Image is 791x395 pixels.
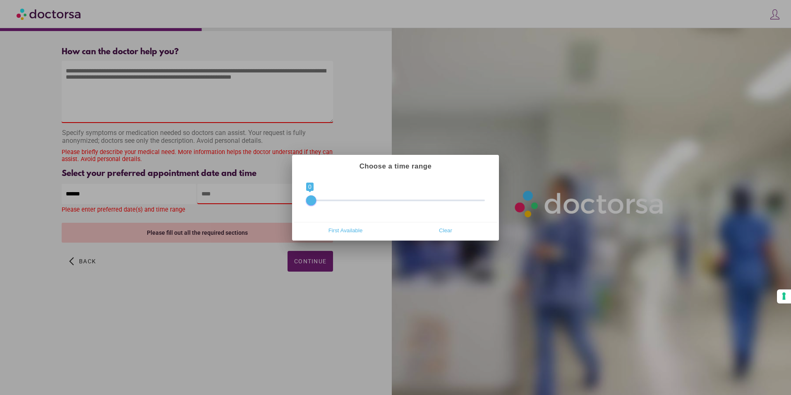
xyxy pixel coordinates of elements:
[306,183,314,191] span: 0
[777,289,791,303] button: Your consent preferences for tracking technologies
[298,224,393,237] span: First Available
[295,224,395,237] button: First Available
[395,224,496,237] button: Clear
[360,162,432,170] strong: Choose a time range
[398,224,493,237] span: Clear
